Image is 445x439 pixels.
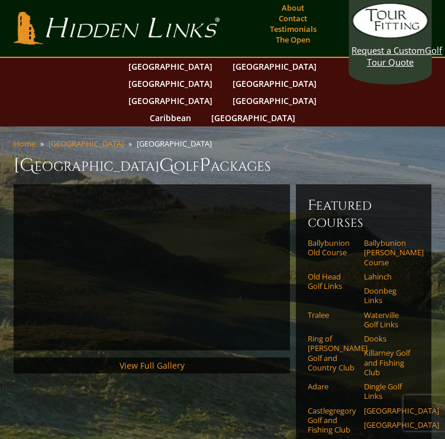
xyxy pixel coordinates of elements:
[199,154,211,177] span: P
[308,334,356,372] a: Ring of [PERSON_NAME] Golf and Country Club
[276,10,310,27] a: Contact
[308,196,420,231] h6: Featured Courses
[364,310,412,330] a: Waterville Golf Links
[364,238,412,267] a: Ballybunion [PERSON_NAME] Course
[308,238,356,258] a: Ballybunion Old Course
[122,75,218,92] a: [GEOGRAPHIC_DATA]
[267,21,320,37] a: Testimonials
[227,58,323,75] a: [GEOGRAPHIC_DATA]
[308,272,356,291] a: Old Head Golf Links
[352,3,428,68] a: Request a CustomGolf Tour Quote
[273,31,313,48] a: The Open
[14,138,36,149] a: Home
[308,310,356,320] a: Tralee
[122,92,218,109] a: [GEOGRAPHIC_DATA]
[227,75,323,92] a: [GEOGRAPHIC_DATA]
[364,348,412,377] a: Killarney Golf and Fishing Club
[14,154,432,177] h1: [GEOGRAPHIC_DATA] olf ackages
[364,334,412,343] a: Dooks
[159,154,174,177] span: G
[205,109,301,126] a: [GEOGRAPHIC_DATA]
[308,406,356,435] a: Castlegregory Golf and Fishing Club
[122,58,218,75] a: [GEOGRAPHIC_DATA]
[308,382,356,391] a: Adare
[364,420,412,430] a: [GEOGRAPHIC_DATA]
[120,360,185,371] a: View Full Gallery
[364,382,412,401] a: Dingle Golf Links
[227,92,323,109] a: [GEOGRAPHIC_DATA]
[364,286,412,305] a: Doonbeg Links
[364,272,412,281] a: Lahinch
[144,109,197,126] a: Caribbean
[364,406,412,415] a: [GEOGRAPHIC_DATA]
[49,138,124,149] a: [GEOGRAPHIC_DATA]
[352,44,425,56] span: Request a Custom
[25,196,279,339] iframe: Sir-Nick-on-Southwest-Ireland
[137,138,217,149] li: [GEOGRAPHIC_DATA]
